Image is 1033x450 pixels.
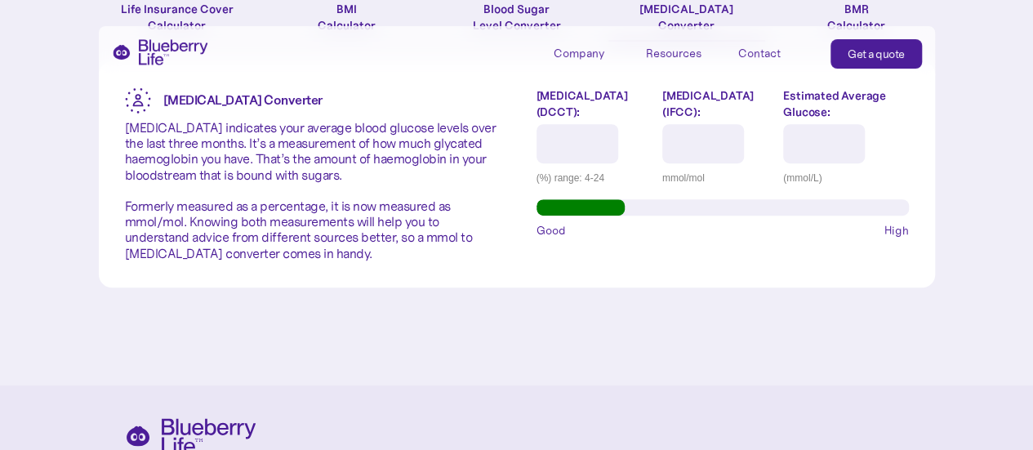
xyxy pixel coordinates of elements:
[884,222,909,238] span: High
[646,47,701,60] div: Resources
[646,39,719,66] div: Resources
[783,170,908,186] div: (mmol/L)
[738,47,781,60] div: Contact
[738,39,812,66] a: Contact
[537,87,650,120] label: [MEDICAL_DATA] (DCCT):
[554,39,627,66] div: Company
[662,170,771,186] div: mmol/mol
[830,39,922,69] a: Get a quote
[163,91,323,108] strong: [MEDICAL_DATA] Converter
[639,1,733,33] div: [MEDICAL_DATA] Converter
[99,1,256,33] div: Life Insurance Cover Calculator
[662,87,771,120] label: [MEDICAL_DATA] (IFCC):
[783,87,908,120] label: Estimated Average Glucose:
[318,1,376,33] div: BMI Calculator
[473,1,561,33] div: Blood Sugar Level Converter
[827,1,885,33] div: BMR Calculator
[125,120,497,261] p: [MEDICAL_DATA] indicates your average blood glucose levels over the last three months. It’s a mea...
[537,170,650,186] div: (%) range: 4-24
[537,222,566,238] span: Good
[848,46,905,62] div: Get a quote
[112,39,208,65] a: home
[554,47,604,60] div: Company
